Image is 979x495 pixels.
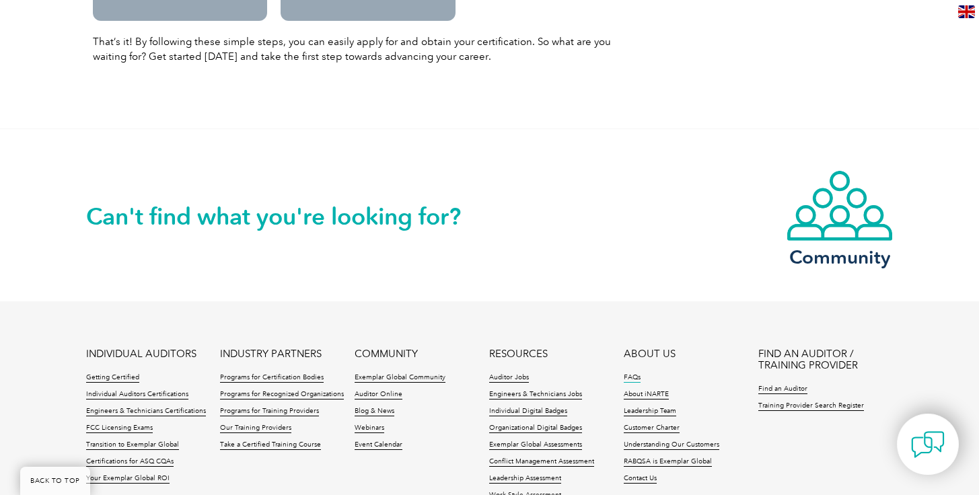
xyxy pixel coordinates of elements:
[489,407,567,416] a: Individual Digital Badges
[220,348,322,360] a: INDUSTRY PARTNERS
[624,424,680,433] a: Customer Charter
[624,390,669,399] a: About iNARTE
[355,407,394,416] a: Blog & News
[86,373,139,383] a: Getting Certified
[786,169,894,266] a: Community
[220,441,321,450] a: Take a Certified Training Course
[911,428,945,461] img: contact-chat.png
[758,402,864,411] a: Training Provider Search Register
[786,249,894,266] h3: Community
[93,34,645,64] p: That’s it! By following these simple steps, you can easily apply for and obtain your certificatio...
[86,348,196,360] a: INDIVIDUAL AUDITORS
[355,348,418,360] a: COMMUNITY
[489,424,582,433] a: Organizational Digital Badges
[958,5,975,18] img: en
[758,348,893,371] a: FIND AN AUDITOR / TRAINING PROVIDER
[489,373,529,383] a: Auditor Jobs
[624,441,719,450] a: Understanding Our Customers
[624,348,676,360] a: ABOUT US
[20,467,90,495] a: BACK TO TOP
[220,424,291,433] a: Our Training Providers
[86,407,206,416] a: Engineers & Technicians Certifications
[86,206,490,227] h2: Can't find what you're looking for?
[86,441,179,450] a: Transition to Exemplar Global
[489,390,582,399] a: Engineers & Technicians Jobs
[624,373,641,383] a: FAQs
[220,390,344,399] a: Programs for Recognized Organizations
[624,407,676,416] a: Leadership Team
[758,385,807,394] a: Find an Auditor
[86,457,174,467] a: Certifications for ASQ CQAs
[489,457,594,467] a: Conflict Management Assessment
[624,474,657,484] a: Contact Us
[355,424,384,433] a: Webinars
[489,474,561,484] a: Leadership Assessment
[220,407,319,416] a: Programs for Training Providers
[220,373,324,383] a: Programs for Certification Bodies
[355,390,402,399] a: Auditor Online
[786,169,894,242] img: icon-community.webp
[86,424,153,433] a: FCC Licensing Exams
[86,474,170,484] a: Your Exemplar Global ROI
[624,457,712,467] a: RABQSA is Exemplar Global
[355,441,402,450] a: Event Calendar
[489,348,548,360] a: RESOURCES
[86,390,188,399] a: Individual Auditors Certifications
[489,441,582,450] a: Exemplar Global Assessments
[355,373,445,383] a: Exemplar Global Community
